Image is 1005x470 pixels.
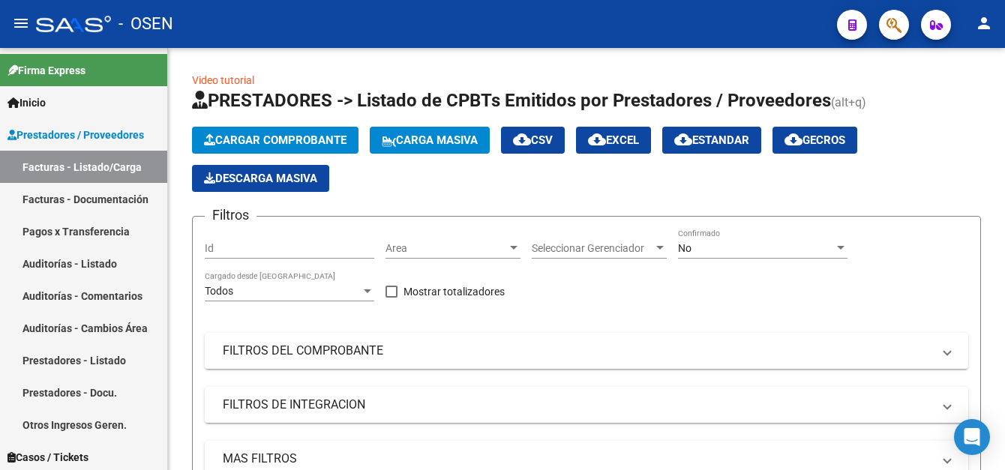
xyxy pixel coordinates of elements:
mat-expansion-panel-header: FILTROS DEL COMPROBANTE [205,333,968,369]
span: Casos / Tickets [7,449,88,466]
a: Video tutorial [192,74,254,86]
button: Estandar [662,127,761,154]
mat-icon: menu [12,14,30,32]
span: CSV [513,133,553,147]
span: Inicio [7,94,46,111]
mat-panel-title: FILTROS DE INTEGRACION [223,397,932,413]
span: Gecros [784,133,845,147]
span: Firma Express [7,62,85,79]
span: Estandar [674,133,749,147]
span: Mostrar totalizadores [403,283,505,301]
mat-icon: person [975,14,993,32]
mat-panel-title: MAS FILTROS [223,451,932,467]
button: Gecros [772,127,857,154]
mat-panel-title: FILTROS DEL COMPROBANTE [223,343,932,359]
mat-expansion-panel-header: FILTROS DE INTEGRACION [205,387,968,423]
span: Carga Masiva [382,133,478,147]
span: Area [385,242,507,255]
span: Seleccionar Gerenciador [532,242,653,255]
button: Descarga Masiva [192,165,329,192]
app-download-masive: Descarga masiva de comprobantes (adjuntos) [192,165,329,192]
span: No [678,242,691,254]
span: Prestadores / Proveedores [7,127,144,143]
button: CSV [501,127,565,154]
span: Cargar Comprobante [204,133,346,147]
button: EXCEL [576,127,651,154]
h3: Filtros [205,205,256,226]
button: Cargar Comprobante [192,127,358,154]
span: EXCEL [588,133,639,147]
span: Todos [205,285,233,297]
span: (alt+q) [831,95,866,109]
span: Descarga Masiva [204,172,317,185]
button: Carga Masiva [370,127,490,154]
mat-icon: cloud_download [674,130,692,148]
mat-icon: cloud_download [588,130,606,148]
mat-icon: cloud_download [513,130,531,148]
span: PRESTADORES -> Listado de CPBTs Emitidos por Prestadores / Proveedores [192,90,831,111]
span: - OSEN [118,7,173,40]
mat-icon: cloud_download [784,130,802,148]
div: Open Intercom Messenger [954,419,990,455]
